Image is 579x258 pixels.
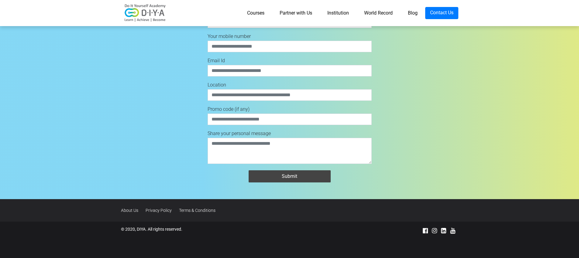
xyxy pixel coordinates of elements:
[208,57,225,64] label: Email Id
[121,4,170,22] img: logo-v2.png
[357,7,400,19] a: World Record
[121,208,144,213] a: About Us
[400,7,425,19] a: Blog
[425,7,458,19] a: Contact Us
[146,208,178,213] a: Privacy Policy
[116,226,347,235] div: © 2020, DIYA. All rights reserved.
[208,130,271,137] label: Share your personal message
[320,7,357,19] a: Institution
[249,170,331,182] button: Submit
[208,33,251,40] label: Your mobile number
[208,106,250,113] label: Promo code (if any)
[272,7,320,19] a: Partner with Us
[208,81,226,89] label: Location
[240,7,272,19] a: Courses
[179,208,222,213] a: Terms & Conditions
